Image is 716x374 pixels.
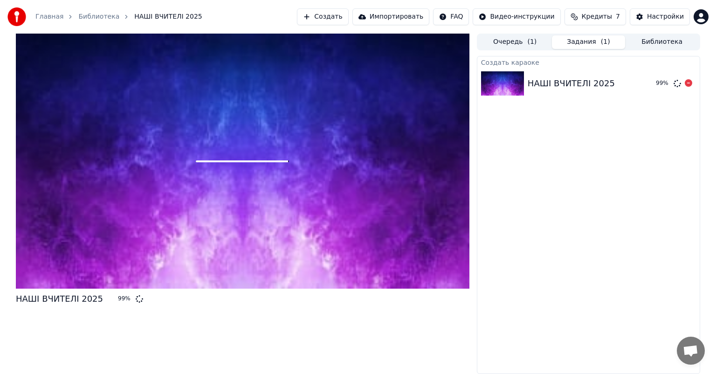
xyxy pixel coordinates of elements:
span: ( 1 ) [601,37,610,47]
div: Открытый чат [677,337,705,365]
button: Импортировать [352,8,430,25]
nav: breadcrumb [35,12,202,21]
button: FAQ [433,8,469,25]
span: Кредиты [582,12,612,21]
button: Настройки [630,8,690,25]
button: Задания [552,35,626,49]
button: Библиотека [625,35,699,49]
span: ( 1 ) [527,37,537,47]
img: youka [7,7,26,26]
div: НАШІ ВЧИТЕЛІ 2025 [528,77,615,90]
button: Кредиты7 [565,8,626,25]
div: Настройки [647,12,684,21]
div: Создать караоке [477,56,700,68]
div: 99 % [118,295,132,303]
span: НАШІ ВЧИТЕЛІ 2025 [134,12,202,21]
a: Библиотека [78,12,119,21]
button: Видео-инструкции [473,8,560,25]
button: Очередь [478,35,552,49]
button: Создать [297,8,348,25]
span: 7 [616,12,620,21]
a: Главная [35,12,63,21]
div: НАШІ ВЧИТЕЛІ 2025 [16,292,103,305]
div: 99 % [656,80,670,87]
